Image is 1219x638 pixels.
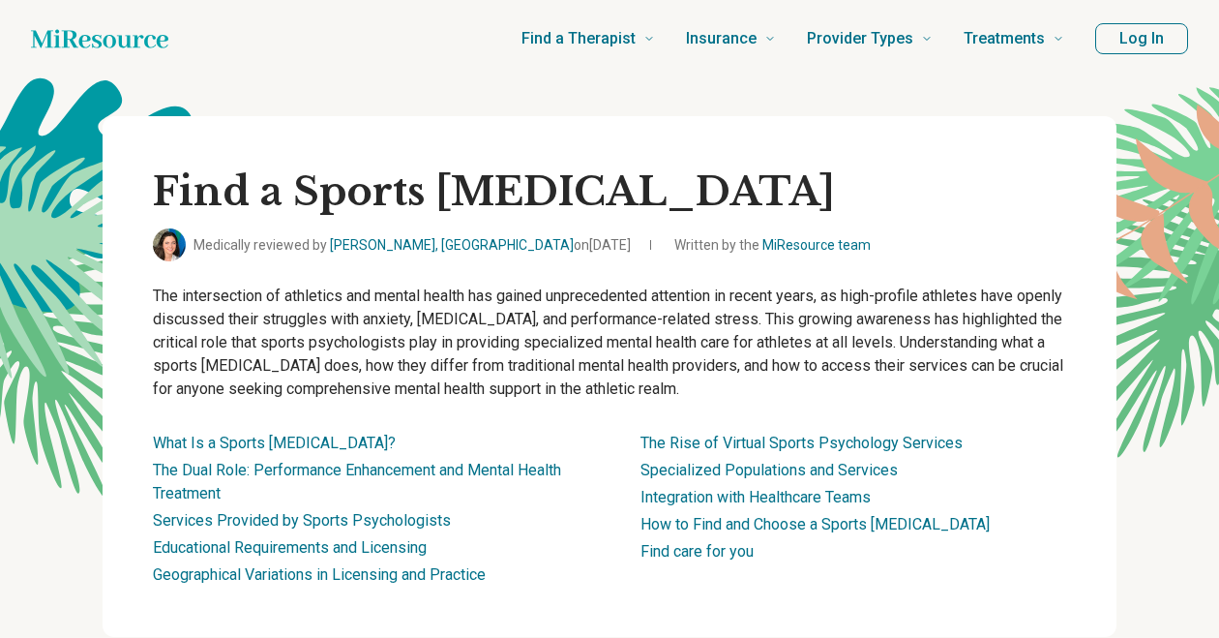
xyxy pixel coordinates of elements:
[640,461,898,479] a: Specialized Populations and Services
[640,434,963,452] a: The Rise of Virtual Sports Psychology Services
[964,25,1045,52] span: Treatments
[330,237,574,253] a: [PERSON_NAME], [GEOGRAPHIC_DATA]
[153,461,561,502] a: The Dual Role: Performance Enhancement and Mental Health Treatment
[153,511,451,530] a: Services Provided by Sports Psychologists
[153,565,486,584] a: Geographical Variations in Licensing and Practice
[521,25,636,52] span: Find a Therapist
[640,488,871,506] a: Integration with Healthcare Teams
[640,515,990,533] a: How to Find and Choose a Sports [MEDICAL_DATA]
[674,235,871,256] span: Written by the
[193,235,631,256] span: Medically reviewed by
[574,237,631,253] span: on [DATE]
[153,285,1066,401] p: The intersection of athletics and mental health has gained unprecedented attention in recent year...
[153,538,427,557] a: Educational Requirements and Licensing
[31,19,168,58] a: Home page
[153,434,396,452] a: What Is a Sports [MEDICAL_DATA]?
[807,25,913,52] span: Provider Types
[686,25,757,52] span: Insurance
[640,542,754,561] a: Find care for you
[153,167,1066,217] h1: Find a Sports [MEDICAL_DATA]
[762,237,871,253] a: MiResource team
[1095,23,1188,54] button: Log In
